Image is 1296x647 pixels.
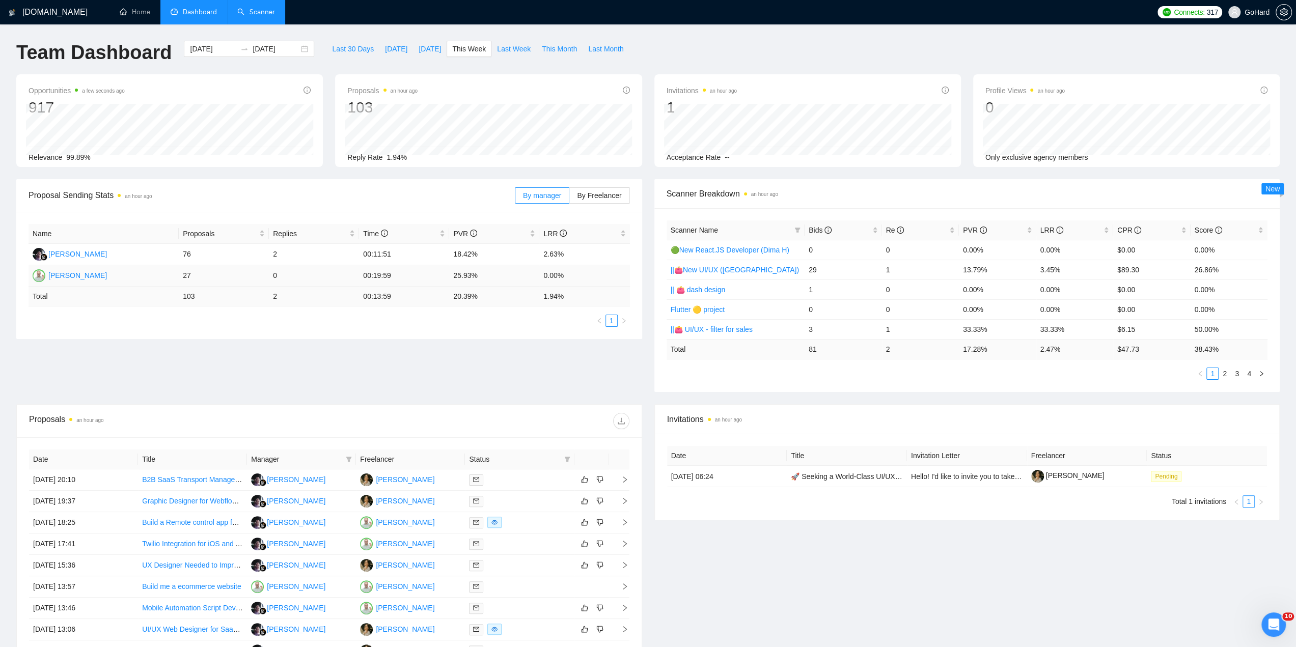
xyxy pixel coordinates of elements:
div: [PERSON_NAME] [267,517,325,528]
td: 2 [882,339,959,359]
button: right [1255,368,1267,380]
span: user [1231,9,1238,16]
time: an hour ago [391,88,418,94]
img: OT [360,559,373,572]
td: 0.00% [1036,279,1114,299]
td: 81 [805,339,882,359]
td: 76 [179,244,269,265]
span: filter [564,456,570,462]
td: $89.30 [1113,260,1191,279]
span: Bids [809,226,832,234]
span: LRR [1040,226,1064,234]
a: setting [1276,8,1292,16]
td: 13.79% [959,260,1036,279]
span: mail [473,626,479,632]
div: [PERSON_NAME] [376,602,434,613]
button: like [578,516,591,528]
td: Total [667,339,805,359]
span: Time [363,230,388,238]
time: an hour ago [1037,88,1064,94]
a: Pending [1151,472,1185,480]
td: 0 [882,240,959,260]
span: Proposal Sending Stats [29,189,515,202]
a: ||👛New UI/UX ([GEOGRAPHIC_DATA]) [671,266,799,274]
span: -- [725,153,729,161]
span: PVR [963,226,987,234]
img: c1MlehbJ4Tmkjq2Dnn5FxAbU_CECx_2Jo5BBK1YuReEBV0xePob4yeGhw1maaezJQ9 [1031,470,1044,483]
a: Flutter 🟡 project [671,305,725,314]
span: [DATE] [385,43,407,54]
div: Proposals [29,413,329,429]
img: gigradar-bm.png [259,479,266,486]
span: mail [473,498,479,504]
div: [PERSON_NAME] [267,581,325,592]
span: 1.94% [387,153,407,161]
td: $0.00 [1113,279,1191,299]
span: dashboard [171,8,178,15]
time: an hour ago [751,191,778,197]
a: Build a Remote control app for Samsung TV, Roku, Android TV, Fire TV, Vizio, Xbox. Android and iOS [142,518,462,526]
th: Name [29,224,179,244]
span: like [581,561,588,569]
div: [PERSON_NAME] [267,474,325,485]
th: Proposals [179,224,269,244]
a: Graphic Designer for Webflow Site Content Editing [142,497,302,505]
a: UX Designer Needed to Improve Mobile Experience on HubSpot Website [142,561,373,569]
div: [PERSON_NAME] [267,559,325,571]
li: 3 [1231,368,1243,380]
time: an hour ago [715,417,742,423]
td: 0.00% [959,240,1036,260]
button: like [578,559,591,571]
span: info-circle [1056,227,1063,234]
button: download [613,413,629,429]
span: mail [473,605,479,611]
td: 2.63% [539,244,629,265]
span: Invitations [667,85,737,97]
button: dislike [594,495,606,507]
td: $ 47.73 [1113,339,1191,359]
button: like [578,495,591,507]
a: Mobile Automation Script Developer (Android & iOS) [142,604,307,612]
span: dislike [596,540,603,548]
td: 00:13:59 [359,287,449,306]
button: dislike [594,559,606,571]
td: 0 [269,265,359,287]
span: info-circle [623,87,630,94]
td: 2 [269,244,359,265]
div: [PERSON_NAME] [267,602,325,613]
img: IV [360,516,373,529]
img: gigradar-bm.png [259,543,266,550]
td: 00:11:51 [359,244,449,265]
img: RR [33,248,45,261]
img: IV [360,602,373,614]
img: gigradar-bm.png [259,607,266,614]
td: 50.00% [1191,319,1268,339]
span: New [1265,185,1280,193]
span: By manager [523,191,561,200]
span: dislike [596,475,603,484]
span: dislike [596,625,603,633]
td: $0.00 [1113,240,1191,260]
img: IV [360,538,373,550]
td: 1 [882,319,959,339]
div: [PERSON_NAME] [376,474,434,485]
a: IV[PERSON_NAME] [360,539,434,547]
td: 18.42% [449,244,539,265]
span: to [240,45,249,53]
img: gigradar-bm.png [259,500,266,508]
span: Score [1195,226,1222,234]
img: IV [360,580,373,593]
td: 2.47 % [1036,339,1114,359]
div: 1 [667,98,737,117]
span: right [1258,371,1264,377]
td: 0.00% [1036,299,1114,319]
div: [PERSON_NAME] [48,248,107,260]
span: download [614,417,629,425]
span: setting [1276,8,1291,16]
span: like [581,475,588,484]
a: IV[PERSON_NAME] [360,518,434,526]
a: searchScanner [237,8,275,16]
a: 1 [606,315,617,326]
th: Invitation Letter [907,446,1027,466]
td: 0 [805,299,882,319]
